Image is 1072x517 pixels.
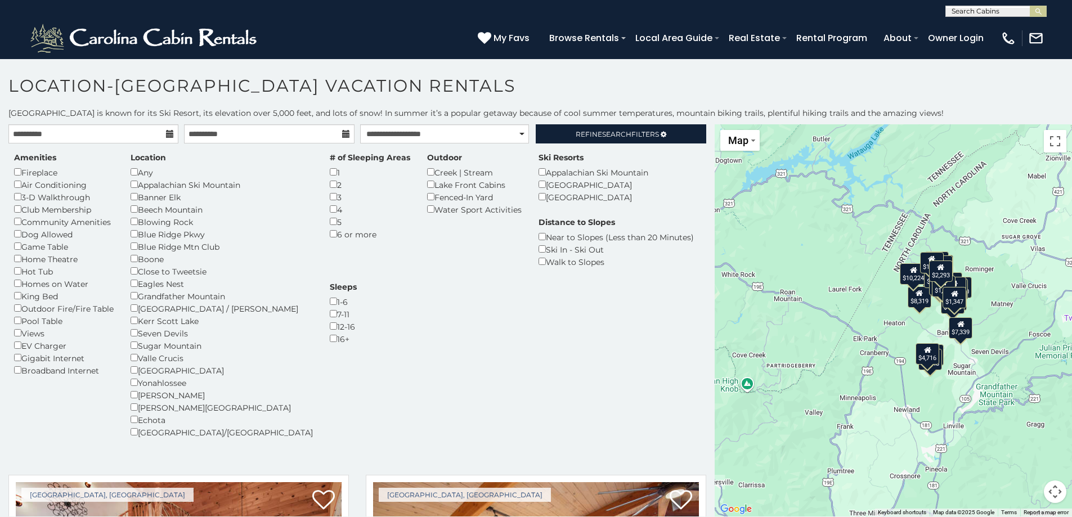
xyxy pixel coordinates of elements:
div: $1,882 [926,251,949,272]
a: Owner Login [922,28,989,48]
label: Ski Resorts [539,152,584,163]
div: [GEOGRAPHIC_DATA] / [PERSON_NAME] [131,302,313,314]
button: Keyboard shortcuts [878,509,926,516]
div: Gigabit Internet [14,352,114,364]
div: Banner Elk [131,191,313,203]
div: Pool Table [14,314,114,327]
a: [GEOGRAPHIC_DATA], [GEOGRAPHIC_DATA] [21,488,194,502]
div: Creek | Stream [427,166,522,178]
div: $1,236 [932,275,956,296]
a: [GEOGRAPHIC_DATA], [GEOGRAPHIC_DATA] [379,488,551,502]
span: Map [728,134,748,146]
div: $4,160 [941,293,965,314]
div: Valle Crucis [131,352,313,364]
div: [GEOGRAPHIC_DATA] [131,364,313,376]
a: My Favs [478,31,532,46]
label: # of Sleeping Areas [330,152,410,163]
div: Fenced-In Yard [427,191,522,203]
div: [GEOGRAPHIC_DATA]/[GEOGRAPHIC_DATA] [131,426,313,438]
div: $7,339 [949,317,973,339]
div: Boone [131,253,313,265]
div: Appalachian Ski Mountain [539,166,648,178]
div: 1 [330,166,410,178]
div: [GEOGRAPHIC_DATA] [539,178,648,191]
div: 16+ [330,332,357,345]
div: $2,293 [929,260,953,281]
div: Community Amenities [14,215,114,228]
div: Blue Ridge Pkwy [131,228,313,240]
div: Eagles Nest [131,277,313,290]
div: Club Membership [14,203,114,215]
a: Add to favorites [670,489,692,512]
button: Map camera controls [1044,480,1066,503]
div: 5 [330,215,410,228]
a: Browse Rentals [544,28,625,48]
label: Distance to Slopes [539,217,615,228]
label: Amenities [14,152,56,163]
div: 7-11 [330,308,357,320]
div: Grandfather Mountain [131,290,313,302]
div: Yonahlossee [131,376,313,389]
div: Close to Tweetsie [131,265,313,277]
div: Walk to Slopes [539,255,694,268]
div: $1,999 [920,252,944,273]
a: RefineSearchFilters [536,124,706,143]
img: White-1-2.png [28,21,262,55]
div: Ski In - Ski Out [539,243,694,255]
div: Fireplace [14,166,114,178]
a: Add to favorites [312,489,335,512]
div: Echota [131,413,313,426]
div: 4 [330,203,410,215]
div: 6 or more [330,228,410,240]
div: $10,224 [900,263,927,284]
div: Any [131,166,313,178]
div: Seven Devils [131,327,313,339]
div: [GEOGRAPHIC_DATA] [539,191,648,203]
div: King Bed [14,290,114,302]
div: 3 [330,191,410,203]
a: Report a map error [1024,509,1069,515]
div: Sugar Mountain [131,339,313,352]
div: [PERSON_NAME][GEOGRAPHIC_DATA] [131,401,313,413]
span: Map data ©2025 Google [933,509,994,515]
label: Outdoor [427,152,462,163]
div: $5,022 [929,273,953,295]
a: About [878,28,917,48]
span: Refine Filters [576,130,659,138]
a: Local Area Guide [630,28,718,48]
div: Broadband Internet [14,364,114,376]
label: Sleeps [330,281,357,293]
div: Appalachian Ski Mountain [131,178,313,191]
div: EV Charger [14,339,114,352]
span: My Favs [494,31,530,45]
div: Blue Ridge Mtn Club [131,240,313,253]
button: Toggle fullscreen view [1044,130,1066,152]
div: 12-16 [330,320,357,332]
img: mail-regular-white.png [1028,30,1044,46]
img: phone-regular-white.png [1001,30,1016,46]
div: Air Conditioning [14,178,114,191]
span: Search [602,130,631,138]
div: Near to Slopes (Less than 20 Minutes) [539,231,694,243]
div: Lake Front Cabins [427,178,522,191]
div: Blowing Rock [131,215,313,228]
div: 1-6 [330,295,357,308]
div: Hot Tub [14,265,114,277]
div: $4,548 [918,348,942,370]
a: Rental Program [791,28,873,48]
div: Home Theatre [14,253,114,265]
div: Game Table [14,240,114,253]
button: Change map style [720,130,760,151]
div: $8,319 [908,286,931,308]
div: $1,347 [943,287,967,308]
div: 2 [330,178,410,191]
a: Terms [1001,509,1017,515]
div: Homes on Water [14,277,114,290]
div: Views [14,327,114,339]
div: 3-D Walkthrough [14,191,114,203]
div: $4,716 [916,343,940,364]
img: Google [717,502,755,516]
div: Beech Mountain [131,203,313,215]
a: Real Estate [723,28,786,48]
div: Dog Allowed [14,228,114,240]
